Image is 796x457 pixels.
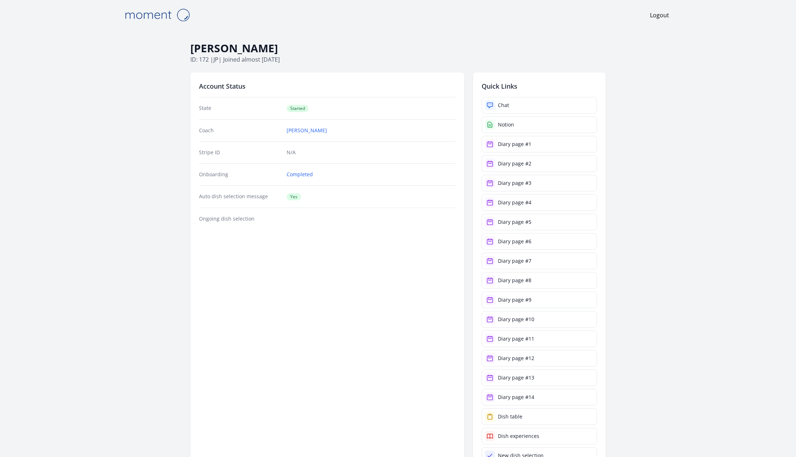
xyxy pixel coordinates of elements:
[190,55,606,64] p: ID: 172 | | Joined almost [DATE]
[498,238,531,245] div: Diary page #6
[199,171,281,178] dt: Onboarding
[190,41,606,55] h1: [PERSON_NAME]
[199,105,281,112] dt: State
[498,432,539,440] div: Dish experiences
[482,428,597,444] a: Dish experiences
[287,193,301,200] span: Yes
[498,394,534,401] div: Diary page #14
[498,296,531,303] div: Diary page #9
[287,171,313,178] a: Completed
[498,374,534,381] div: Diary page #13
[498,141,531,148] div: Diary page #1
[482,350,597,367] a: Diary page #12
[287,127,327,134] a: [PERSON_NAME]
[482,253,597,269] a: Diary page #7
[482,369,597,386] a: Diary page #13
[498,160,531,167] div: Diary page #2
[498,355,534,362] div: Diary page #12
[650,11,669,19] a: Logout
[482,408,597,425] a: Dish table
[213,56,218,63] span: jp
[498,277,531,284] div: Diary page #8
[482,116,597,133] a: Notion
[482,272,597,289] a: Diary page #8
[482,155,597,172] a: Diary page #2
[482,97,597,114] a: Chat
[482,81,597,91] h2: Quick Links
[498,413,522,420] div: Dish table
[498,121,514,128] div: Notion
[498,179,531,187] div: Diary page #3
[287,149,456,156] p: N/A
[498,316,534,323] div: Diary page #10
[199,81,456,91] h2: Account Status
[482,136,597,152] a: Diary page #1
[482,389,597,405] a: Diary page #14
[199,193,281,200] dt: Auto dish selection message
[199,127,281,134] dt: Coach
[482,233,597,250] a: Diary page #6
[498,218,531,226] div: Diary page #5
[498,199,531,206] div: Diary page #4
[498,335,534,342] div: Diary page #11
[287,105,309,112] span: Started
[482,214,597,230] a: Diary page #5
[498,257,531,265] div: Diary page #7
[482,311,597,328] a: Diary page #10
[482,175,597,191] a: Diary page #3
[498,102,509,109] div: Chat
[199,215,281,222] dt: Ongoing dish selection
[482,330,597,347] a: Diary page #11
[482,194,597,211] a: Diary page #4
[199,149,281,156] dt: Stripe ID
[121,6,193,24] img: Moment
[482,292,597,308] a: Diary page #9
